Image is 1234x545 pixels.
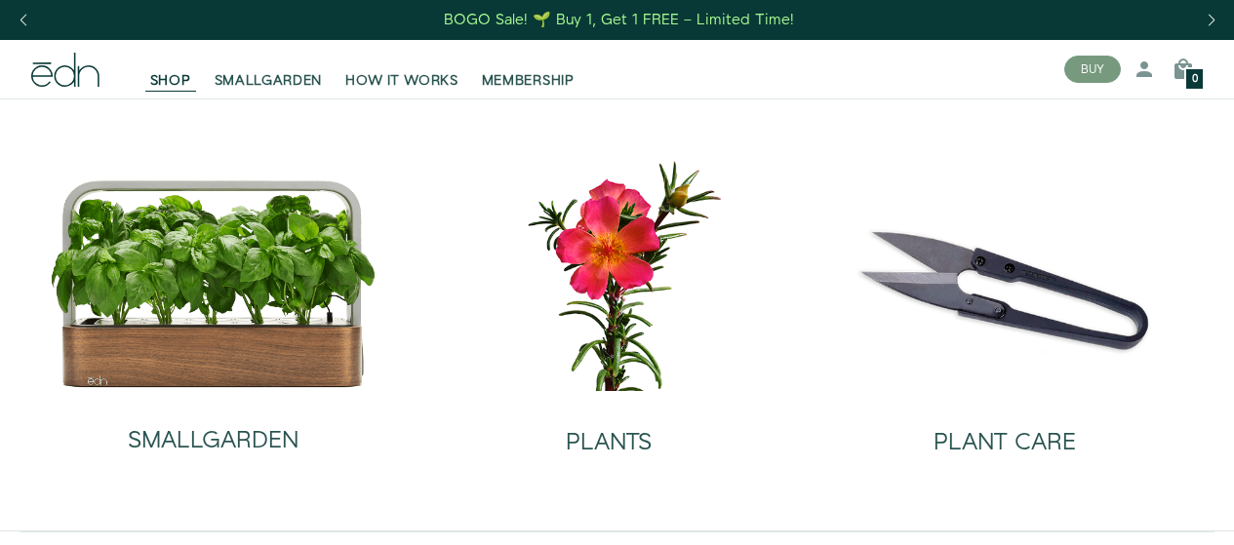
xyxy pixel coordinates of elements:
[334,48,469,91] a: HOW IT WORKS
[470,48,586,91] a: MEMBERSHIP
[345,71,458,91] span: HOW IT WORKS
[128,428,299,453] h2: SMALLGARDEN
[203,48,335,91] a: SMALLGARDEN
[427,391,792,471] a: PLANTS
[1084,487,1214,535] iframe: Opens a widget where you can find more information
[215,71,323,91] span: SMALLGARDEN
[822,391,1187,471] a: PLANT CARE
[139,48,203,91] a: SHOP
[444,10,794,30] div: BOGO Sale! 🌱 Buy 1, Get 1 FREE – Limited Time!
[1192,74,1198,85] span: 0
[1064,56,1121,83] button: BUY
[934,430,1076,455] h2: PLANT CARE
[50,389,378,469] a: SMALLGARDEN
[482,71,575,91] span: MEMBERSHIP
[150,71,191,91] span: SHOP
[566,430,652,455] h2: PLANTS
[442,5,796,35] a: BOGO Sale! 🌱 Buy 1, Get 1 FREE – Limited Time!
